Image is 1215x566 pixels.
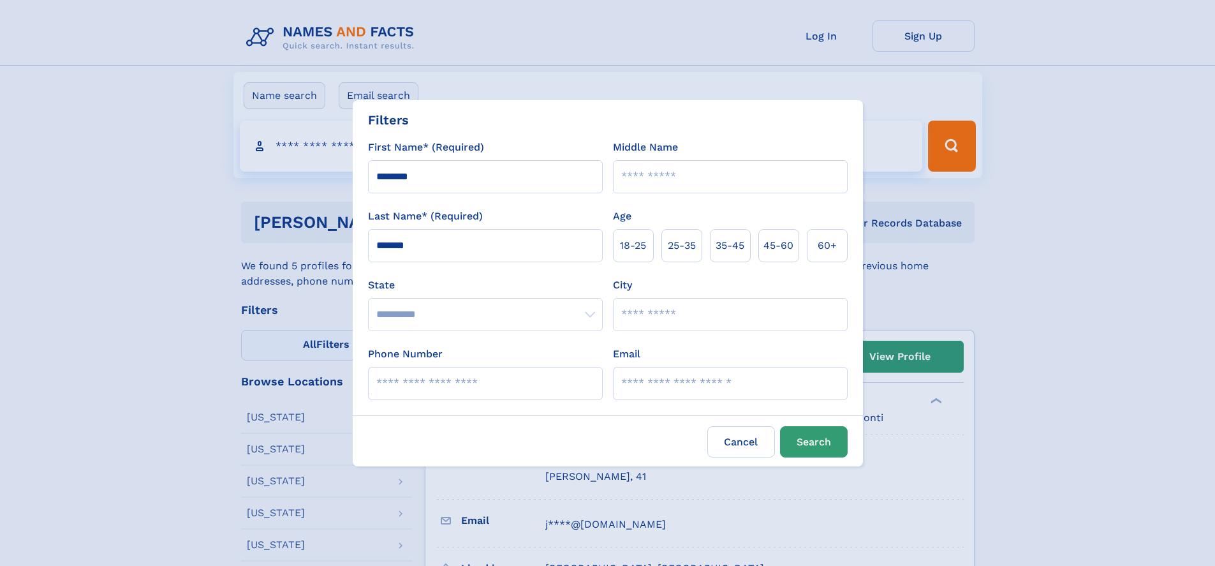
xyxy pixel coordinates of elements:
[620,238,646,253] span: 18‑25
[613,140,678,155] label: Middle Name
[368,140,484,155] label: First Name* (Required)
[368,346,443,362] label: Phone Number
[763,238,793,253] span: 45‑60
[368,110,409,130] div: Filters
[613,278,632,293] label: City
[613,209,631,224] label: Age
[368,209,483,224] label: Last Name* (Required)
[716,238,744,253] span: 35‑45
[818,238,837,253] span: 60+
[780,426,848,458] button: Search
[668,238,696,253] span: 25‑35
[707,426,775,458] label: Cancel
[613,346,640,362] label: Email
[368,278,603,293] label: State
